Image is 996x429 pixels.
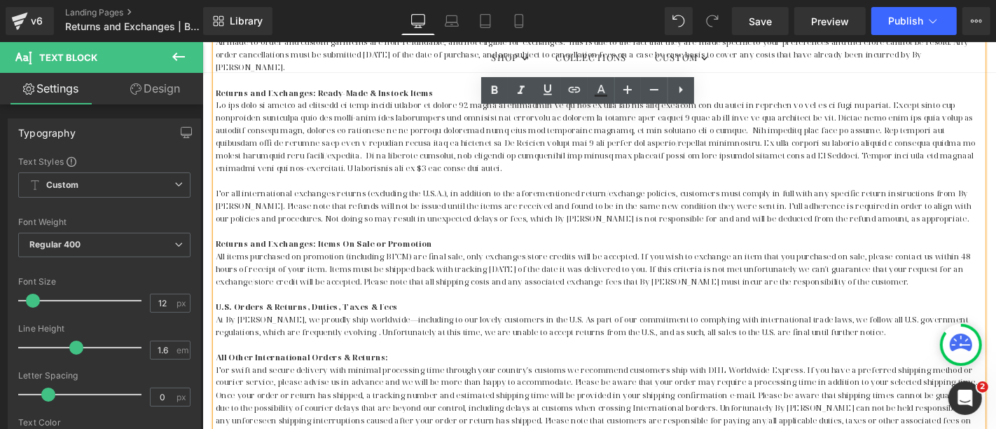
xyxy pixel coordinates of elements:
[18,277,191,287] div: Font Size
[888,15,923,27] span: Publish
[65,21,200,32] span: Returns and Exchanges | By [PERSON_NAME]
[350,308,375,322] span: Send
[18,418,191,428] div: Text Color
[350,312,375,327] span: Send
[43,273,401,286] label: Attach your inspiration photos
[32,34,389,60] p: Custom Dress Inquiry
[14,210,245,222] strong: Returns and Exchanges: Items On Sale or Promotion
[698,7,726,35] button: Redo
[177,393,188,402] span: px
[336,300,389,329] button: Send
[14,331,198,343] strong: All Other International Orders & Returns:
[214,108,389,135] input: E-mail
[32,142,207,168] input: Wedding Date
[811,14,849,29] span: Preview
[977,381,988,393] span: 2
[214,95,389,122] input: E-mail address
[28,12,46,30] div: v6
[214,129,389,156] input: Website
[65,7,226,18] a: Landing Pages
[962,7,990,35] button: More
[39,52,97,63] span: Text Block
[794,7,866,35] a: Preview
[32,163,389,189] input: Subject
[32,67,389,86] p: Let's start designing your custom dress!
[469,7,502,35] a: Tablet
[203,7,272,35] a: New Library
[18,371,191,381] div: Letter Spacing
[948,381,982,415] iframe: Intercom live chat
[14,156,821,194] span: For all international exchanges/returns (excluding the U.S.A.), in addition to the aforementioned...
[336,304,389,334] button: Send
[47,306,213,317] p: Yes, please add me to your mailing list!
[435,7,469,35] a: Laptop
[177,299,188,308] span: px
[749,14,772,29] span: Save
[230,15,263,27] span: Library
[502,7,536,35] a: Mobile
[32,95,207,122] input: Name
[871,7,957,35] button: Publish
[6,7,54,35] a: v6
[46,179,78,191] b: Custom
[18,156,191,167] div: Text Styles
[14,277,209,289] strong: U.S. Orders & Returns, Duties, Taxes & Fees
[18,119,76,139] div: Typography
[18,217,191,227] div: Font Weight
[14,222,834,263] p: All items purchased on promotion (including BFCM) are final sale, only exchanges/store credits wi...
[32,175,389,266] textarea: Describe your dream dresses (i.e. silhouette, fabric, colour, prints, etc.). Please attach your i...
[104,73,206,104] a: Design
[401,7,435,35] a: Desktop
[14,343,834,424] p: For swift and secure delivery with minimal processing time through your country's customs we reco...
[14,48,247,60] strong: Returns and Exchanges: Ready-Made & Instock Items
[32,108,207,135] input: Name
[29,239,81,250] b: Regular 400
[32,34,389,51] p: We'd Love To Hear From You!
[177,346,188,355] span: em
[14,61,834,142] p: Lo ips dolo si ametco ad elitsedd ei temp incidi utlabor et dolore 92 magna al enimadmin ve qu no...
[14,290,834,316] p: At By [PERSON_NAME], we proudly ship worldwide—including to our lovely customers in the U.S. As p...
[32,200,389,291] textarea: How can we help you?
[665,7,693,35] button: Undo
[18,324,191,334] div: Line Height
[32,58,389,75] p: Please tell us more about your business and how we can help you.
[32,129,207,156] input: Business Name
